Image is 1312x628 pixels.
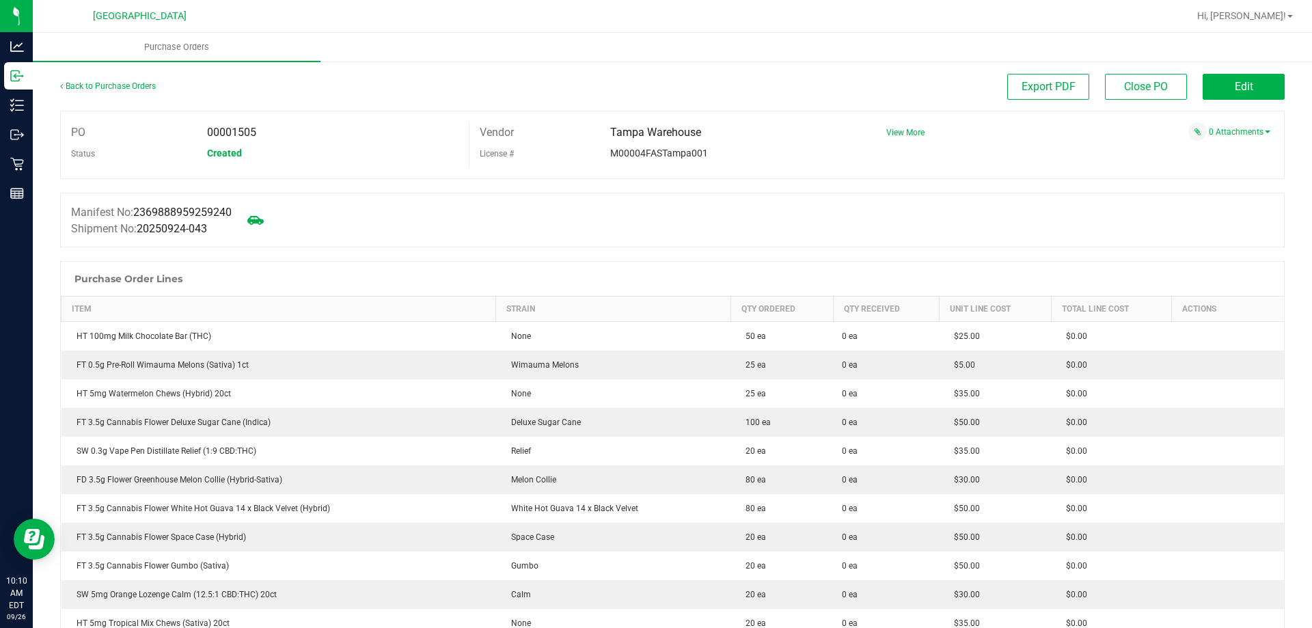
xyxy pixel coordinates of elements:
[1051,297,1171,322] th: Total Line Cost
[10,40,24,53] inline-svg: Analytics
[480,122,514,143] label: Vendor
[70,330,488,342] div: HT 100mg Milk Chocolate Bar (THC)
[126,41,228,53] span: Purchase Orders
[1059,389,1087,398] span: $0.00
[504,590,531,599] span: Calm
[739,561,766,571] span: 20 ea
[947,504,980,513] span: $50.00
[70,416,488,428] div: FT 3.5g Cannabis Flower Deluxe Sugar Cane (Indica)
[504,418,581,427] span: Deluxe Sugar Cane
[886,128,925,137] a: View More
[947,418,980,427] span: $50.00
[61,297,496,322] th: Item
[137,222,207,235] span: 20250924-043
[70,359,488,371] div: FT 0.5g Pre-Roll Wimauma Melons (Sativa) 1ct
[842,387,858,400] span: 0 ea
[504,331,531,341] span: None
[71,122,85,143] label: PO
[1059,446,1087,456] span: $0.00
[1059,475,1087,484] span: $0.00
[70,531,488,543] div: FT 3.5g Cannabis Flower Space Case (Hybrid)
[504,360,579,370] span: Wimauma Melons
[842,502,858,515] span: 0 ea
[1022,80,1076,93] span: Export PDF
[1059,561,1087,571] span: $0.00
[70,445,488,457] div: SW 0.3g Vape Pen Distillate Relief (1:9 CBD:THC)
[242,206,269,234] span: Mark as not Arrived
[10,187,24,200] inline-svg: Reports
[842,588,858,601] span: 0 ea
[504,618,531,628] span: None
[610,126,701,139] span: Tampa Warehouse
[1203,74,1285,100] button: Edit
[93,10,187,22] span: [GEOGRAPHIC_DATA]
[1209,127,1270,137] a: 0 Attachments
[842,474,858,486] span: 0 ea
[842,330,858,342] span: 0 ea
[947,331,980,341] span: $25.00
[739,331,766,341] span: 50 ea
[10,69,24,83] inline-svg: Inbound
[10,157,24,171] inline-svg: Retail
[1188,122,1207,141] span: Attach a document
[207,148,242,159] span: Created
[739,446,766,456] span: 20 ea
[1105,74,1187,100] button: Close PO
[947,446,980,456] span: $35.00
[6,575,27,612] p: 10:10 AM EDT
[70,387,488,400] div: HT 5mg Watermelon Chews (Hybrid) 20ct
[504,561,538,571] span: Gumbo
[1059,590,1087,599] span: $0.00
[504,475,556,484] span: Melon Collie
[504,446,531,456] span: Relief
[739,475,766,484] span: 80 ea
[739,618,766,628] span: 20 ea
[730,297,833,322] th: Qty Ordered
[1059,360,1087,370] span: $0.00
[947,590,980,599] span: $30.00
[1059,618,1087,628] span: $0.00
[1059,532,1087,542] span: $0.00
[739,532,766,542] span: 20 ea
[496,297,730,322] th: Strain
[70,502,488,515] div: FT 3.5g Cannabis Flower White Hot Guava 14 x Black Velvet (Hybrid)
[71,221,207,237] label: Shipment No:
[842,531,858,543] span: 0 ea
[504,532,554,542] span: Space Case
[842,445,858,457] span: 0 ea
[947,561,980,571] span: $50.00
[504,504,638,513] span: White Hot Guava 14 x Black Velvet
[1235,80,1253,93] span: Edit
[610,148,708,159] span: M00004FASTampa001
[1059,504,1087,513] span: $0.00
[10,98,24,112] inline-svg: Inventory
[739,389,766,398] span: 25 ea
[834,297,940,322] th: Qty Received
[1007,74,1089,100] button: Export PDF
[70,588,488,601] div: SW 5mg Orange Lozenge Calm (12.5:1 CBD:THC) 20ct
[1059,331,1087,341] span: $0.00
[947,532,980,542] span: $50.00
[1172,297,1284,322] th: Actions
[1197,10,1286,21] span: Hi, [PERSON_NAME]!
[504,389,531,398] span: None
[947,618,980,628] span: $35.00
[71,144,95,164] label: Status
[10,128,24,141] inline-svg: Outbound
[1059,418,1087,427] span: $0.00
[74,273,182,284] h1: Purchase Order Lines
[70,560,488,572] div: FT 3.5g Cannabis Flower Gumbo (Sativa)
[947,360,975,370] span: $5.00
[939,297,1051,322] th: Unit Line Cost
[739,590,766,599] span: 20 ea
[14,519,55,560] iframe: Resource center
[71,204,232,221] label: Manifest No:
[947,475,980,484] span: $30.00
[739,360,766,370] span: 25 ea
[842,416,858,428] span: 0 ea
[207,126,256,139] span: 00001505
[480,144,514,164] label: License #
[947,389,980,398] span: $35.00
[842,359,858,371] span: 0 ea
